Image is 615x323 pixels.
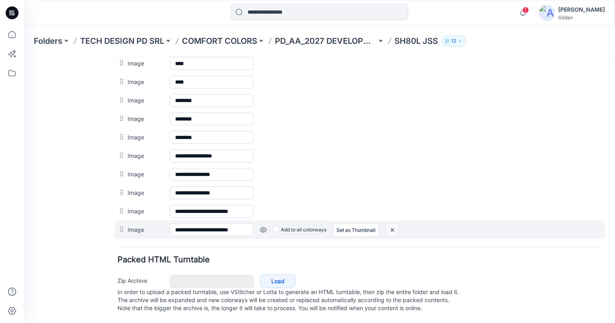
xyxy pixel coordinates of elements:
[558,5,605,14] div: [PERSON_NAME]
[24,56,615,323] iframe: edit-style
[539,5,555,21] img: avatar
[103,76,138,85] label: Image
[103,150,138,159] label: Image
[34,35,62,47] a: Folders
[275,35,377,47] a: PD_AA_2027 DEVELOPMENTS
[93,200,578,207] h4: Packed HTML Turntable
[103,95,138,104] label: Image
[103,169,138,178] label: Image
[103,58,138,67] label: Image
[80,35,164,47] a: TECH DESIGN PD SRL
[362,167,375,180] img: close-btn.svg
[249,167,302,180] label: Add to all colorways
[558,14,605,20] div: Gildan
[451,37,456,45] p: 12
[103,132,138,141] label: Image
[93,232,578,256] p: In order to upload a packed turntable, use VStitcher or Lotta to generate an HTML turntable, then...
[249,168,254,174] input: Add to all colorways
[236,218,271,232] a: Load
[522,7,529,13] span: 1
[182,35,257,47] a: COMFORT COLORS
[309,167,355,181] a: Set as Thumbnail
[394,35,438,47] p: SH80L JSS
[103,113,138,122] label: Image
[441,35,466,47] button: 12
[93,220,138,229] label: Zip Archive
